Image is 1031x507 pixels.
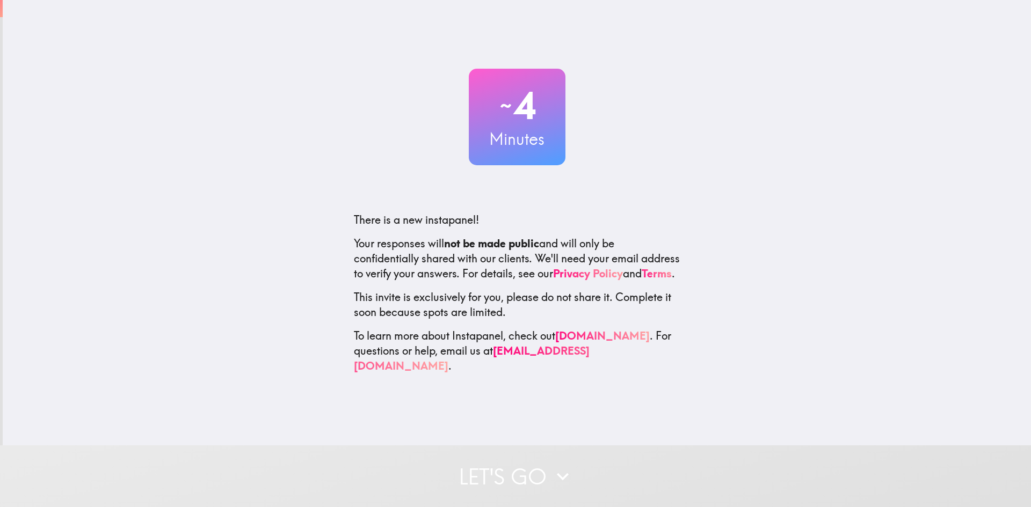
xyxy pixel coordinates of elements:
[498,90,513,122] span: ~
[469,84,565,128] h2: 4
[354,290,680,320] p: This invite is exclusively for you, please do not share it. Complete it soon because spots are li...
[555,329,650,342] a: [DOMAIN_NAME]
[354,328,680,373] p: To learn more about Instapanel, check out . For questions or help, email us at .
[469,128,565,150] h3: Minutes
[444,237,539,250] b: not be made public
[642,267,672,280] a: Terms
[354,236,680,281] p: Your responses will and will only be confidentially shared with our clients. We'll need your emai...
[354,344,590,372] a: [EMAIL_ADDRESS][DOMAIN_NAME]
[354,213,479,226] span: There is a new instapanel!
[553,267,623,280] a: Privacy Policy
